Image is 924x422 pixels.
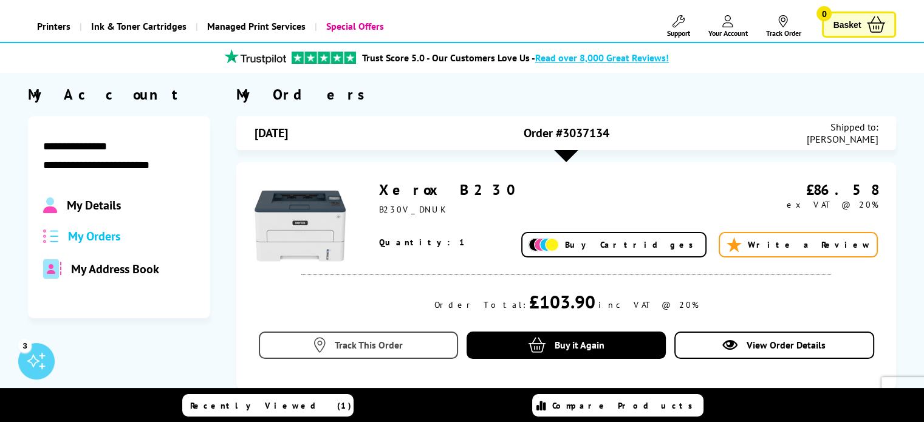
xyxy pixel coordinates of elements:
[674,332,874,359] a: View Order Details
[833,16,861,33] span: Basket
[728,180,878,199] div: £86.58
[598,299,699,310] div: inc VAT @ 20%
[467,332,666,359] a: Buy it Again
[182,394,354,417] a: Recently Viewed (1)
[18,339,32,352] div: 3
[555,339,604,351] span: Buy it Again
[806,121,878,133] span: Shipped to:
[335,339,403,351] span: Track This Order
[552,400,699,411] span: Compare Products
[28,85,210,104] div: My Account
[529,238,559,252] img: Add Cartridges
[68,228,120,244] span: My Orders
[529,290,595,313] div: £103.90
[565,239,699,250] span: Buy Cartridges
[747,239,871,250] span: Write a Review
[190,400,352,411] span: Recently Viewed (1)
[379,204,728,215] div: B230V_DNIUK
[43,259,61,279] img: address-book-duotone-solid.svg
[379,180,524,199] a: Xerox B230
[708,29,747,38] span: Your Account
[532,394,703,417] a: Compare Products
[71,261,159,277] span: My Address Book
[524,125,609,141] span: Order #3037134
[91,11,187,42] span: Ink & Toner Cartridges
[259,332,459,359] a: Track This Order
[535,52,669,64] span: Read over 8,000 Great Reviews!
[434,299,526,310] div: Order Total:
[196,11,315,42] a: Managed Print Services
[666,29,690,38] span: Support
[379,237,467,248] span: Quantity: 1
[719,232,878,257] a: Write a Review
[521,232,707,257] a: Buy Cartridges
[666,15,690,38] a: Support
[219,49,292,64] img: trustpilot rating
[236,85,897,104] div: My Orders
[255,180,346,271] img: Xerox B230
[315,11,393,42] a: Special Offers
[362,52,669,64] a: Trust Score 5.0 - Our Customers Love Us -Read over 8,000 Great Reviews!
[806,133,878,145] span: [PERSON_NAME]
[728,199,878,210] div: ex VAT @ 20%
[255,125,288,141] span: [DATE]
[708,15,747,38] a: Your Account
[80,11,196,42] a: Ink & Toner Cartridges
[67,197,121,213] span: My Details
[43,230,59,243] img: all-order.svg
[292,52,356,64] img: trustpilot rating
[822,12,896,38] a: Basket 0
[43,197,57,213] img: Profile.svg
[28,11,80,42] a: Printers
[747,339,826,351] span: View Order Details
[816,6,832,21] span: 0
[765,15,801,38] a: Track Order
